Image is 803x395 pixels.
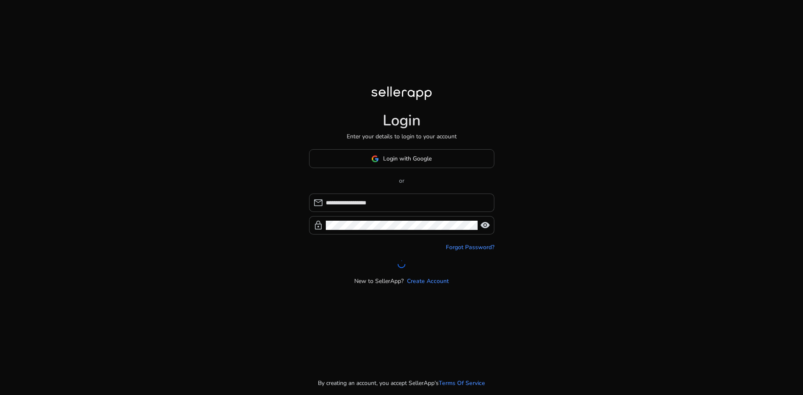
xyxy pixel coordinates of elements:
img: google-logo.svg [371,155,379,163]
span: Login with Google [383,154,432,163]
button: Login with Google [309,149,494,168]
a: Create Account [407,277,449,285]
a: Forgot Password? [446,243,494,252]
span: visibility [480,220,490,230]
span: mail [313,198,323,208]
h1: Login [383,112,421,130]
a: Terms Of Service [439,379,485,387]
p: New to SellerApp? [354,277,404,285]
p: Enter your details to login to your account [347,132,457,141]
span: lock [313,220,323,230]
p: or [309,176,494,185]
